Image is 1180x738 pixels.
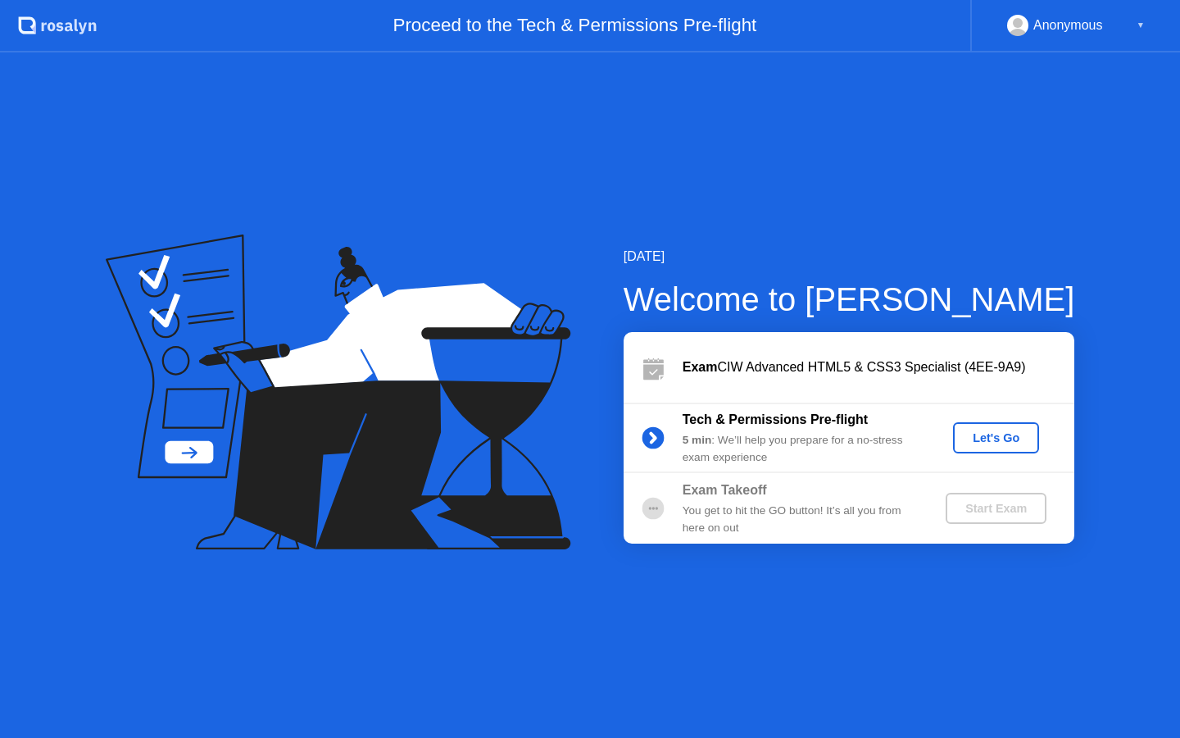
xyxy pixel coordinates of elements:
b: Exam Takeoff [683,483,767,497]
div: CIW Advanced HTML5 & CSS3 Specialist (4EE-9A9) [683,358,1074,377]
button: Start Exam [946,493,1046,524]
b: 5 min [683,434,712,446]
div: Start Exam [952,502,1040,515]
div: Let's Go [960,431,1032,444]
div: You get to hit the GO button! It’s all you from here on out [683,503,919,536]
div: [DATE] [624,247,1075,266]
div: : We’ll help you prepare for a no-stress exam experience [683,432,919,466]
b: Tech & Permissions Pre-flight [683,412,868,426]
div: Anonymous [1033,15,1103,36]
div: ▼ [1137,15,1145,36]
b: Exam [683,360,718,374]
button: Let's Go [953,422,1039,453]
div: Welcome to [PERSON_NAME] [624,275,1075,324]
